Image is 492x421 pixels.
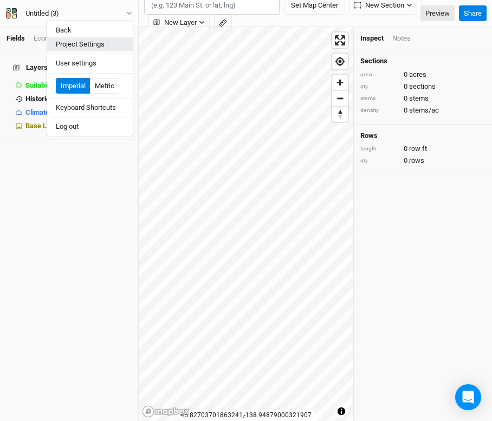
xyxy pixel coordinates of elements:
[360,131,485,140] h4: Rows
[178,410,314,421] div: 45.82703701863241 , -138.94879000321907
[455,384,481,410] div: Open Intercom Messenger
[409,144,427,154] span: row ft
[142,405,190,418] a: Mapbox logo
[332,75,348,90] button: Zoom in
[25,122,61,130] span: Base Layer
[360,34,384,43] div: Inspect
[332,91,348,106] span: Zoom out
[360,70,485,80] div: 0
[47,56,133,70] button: User settings
[25,81,132,90] div: Suitability (U.S.)
[392,34,411,43] div: Notes
[360,82,485,91] div: 0
[360,107,398,115] div: density
[90,78,119,94] button: Metric
[332,32,348,48] button: Enter fullscreen
[409,70,426,80] span: acres
[409,156,424,166] span: rows
[360,157,398,165] div: qty
[332,107,348,122] span: Reset bearing to north
[25,95,132,103] div: Historical Land Use (U.S.)
[360,156,485,166] div: 0
[25,122,132,130] div: Base Layer
[56,78,90,94] button: Imperial
[25,95,107,103] span: Historical Land Use (U.S.)
[332,54,348,69] button: Find my location
[409,94,429,103] span: stems
[214,15,232,31] button: Shortcut: M
[409,106,439,115] span: stems/ac
[360,144,485,154] div: 0
[25,81,76,89] span: Suitability (U.S.)
[5,8,133,19] button: Untitled (3)
[47,23,133,37] button: Back
[139,27,353,421] canvas: Map
[360,57,485,65] h4: Sections
[153,17,197,28] span: New Layer
[420,5,455,22] a: Preview
[360,83,398,91] div: qty
[360,95,398,103] div: stems
[7,34,25,42] a: Fields
[25,8,59,19] div: Untitled (3)
[360,71,398,79] div: area
[25,108,70,116] span: Climate (U.S.)
[332,106,348,122] button: Reset bearing to north
[34,34,68,43] div: Economics
[459,5,487,22] button: Share
[338,405,345,417] span: Toggle attribution
[25,108,132,117] div: Climate (U.S.)
[360,106,485,115] div: 0
[47,120,133,134] button: Log out
[47,37,133,51] button: Project Settings
[332,90,348,106] button: Zoom out
[360,94,485,103] div: 0
[7,57,132,78] h4: Layers
[148,15,210,31] button: New Layer
[409,82,436,91] span: sections
[360,145,398,153] div: length
[47,101,133,115] button: Keyboard Shortcuts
